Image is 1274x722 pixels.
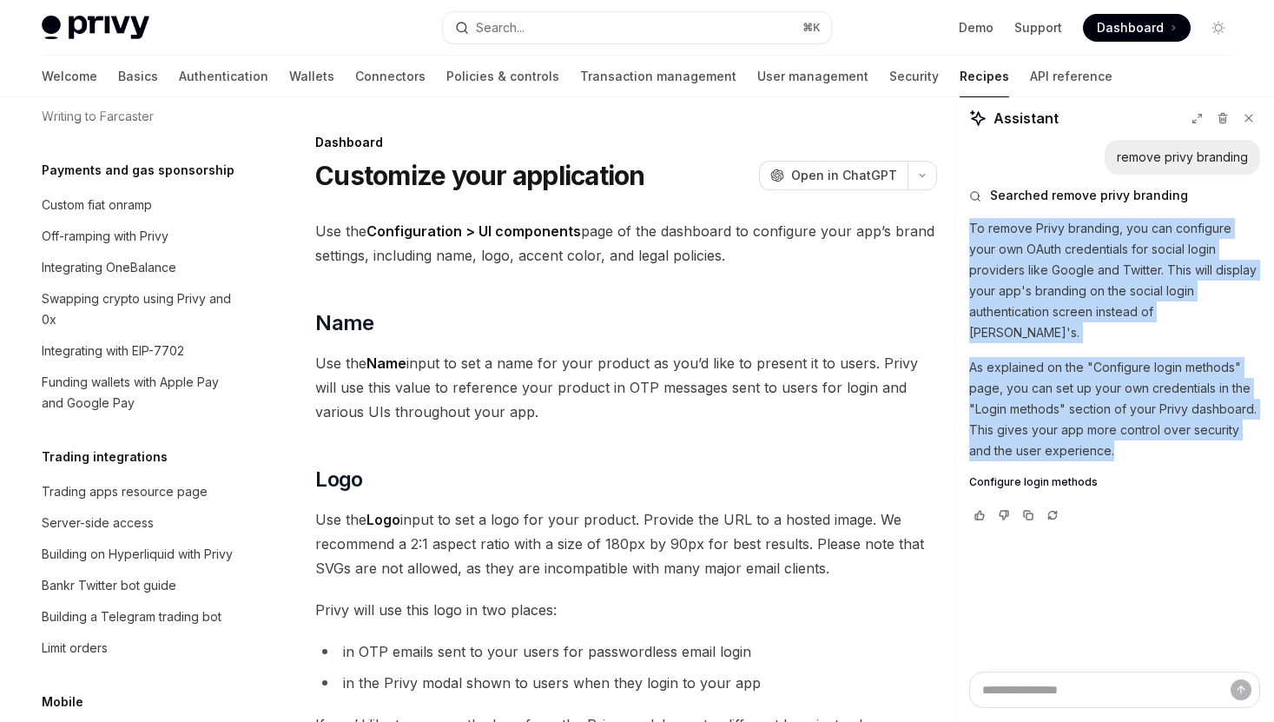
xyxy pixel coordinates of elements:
p: As explained on the "Configure login methods" page, you can set up your own credentials in the "L... [969,357,1260,461]
div: Swapping crypto using Privy and 0x [42,288,240,330]
a: Off-ramping with Privy [28,221,250,252]
div: Bankr Twitter bot guide [42,575,176,596]
a: Policies & controls [446,56,559,97]
span: Open in ChatGPT [791,167,897,184]
div: Trading apps resource page [42,481,208,502]
div: Integrating OneBalance [42,257,176,278]
div: Off-ramping with Privy [42,226,168,247]
div: remove privy branding [1117,149,1248,166]
span: ⌘ K [802,21,821,35]
span: Logo [315,466,363,493]
div: Limit orders [42,638,108,659]
h1: Customize your application [315,160,645,191]
a: Configure login methods [969,475,1260,489]
a: Bankr Twitter bot guide [28,570,250,601]
h5: Trading integrations [42,447,168,467]
a: Support [1014,19,1062,36]
span: Use the input to set a logo for your product. Provide the URL to a hosted image. We recommend a 2... [315,507,937,580]
span: Use the page of the dashboard to configure your app’s brand settings, including name, logo, accen... [315,219,937,268]
span: Dashboard [1097,19,1164,36]
a: Trading apps resource page [28,476,250,507]
li: in OTP emails sent to your users for passwordless email login [315,639,937,664]
a: Authentication [179,56,268,97]
a: Funding wallets with Apple Pay and Google Pay [28,367,250,419]
button: Toggle dark mode [1205,14,1232,42]
button: Vote that response was good [969,507,990,524]
div: Search... [476,17,525,38]
button: Send message [1231,679,1251,700]
a: Security [889,56,939,97]
h5: Mobile [42,692,83,712]
button: Copy chat response [1018,507,1039,524]
img: light logo [42,16,149,40]
a: Limit orders [28,633,250,664]
div: Funding wallets with Apple Pay and Google Pay [42,372,240,414]
a: Building on Hyperliquid with Privy [28,539,250,570]
a: Demo [959,19,993,36]
span: Searched remove privy branding [990,187,1188,204]
p: To remove Privy branding, you can configure your own OAuth credentials for social login providers... [969,218,1260,343]
a: Dashboard [1083,14,1191,42]
div: Dashboard [315,134,937,151]
button: Vote that response was not good [993,507,1014,524]
a: Welcome [42,56,97,97]
span: Use the input to set a name for your product as you’d like to present it to users. Privy will use... [315,351,937,424]
a: Connectors [355,56,426,97]
h5: Payments and gas sponsorship [42,160,234,181]
span: Name [315,309,374,337]
a: Integrating with EIP-7702 [28,335,250,367]
span: Assistant [993,108,1059,129]
a: Server-side access [28,507,250,539]
div: Server-side access [42,513,154,533]
a: Transaction management [580,56,736,97]
span: Privy will use this logo in two places: [315,598,937,622]
strong: Configuration > UI components [366,222,581,240]
button: Reload last chat [1042,507,1063,524]
textarea: Ask a question... [969,672,1260,708]
a: Wallets [289,56,334,97]
a: Basics [118,56,158,97]
div: Building on Hyperliquid with Privy [42,544,233,565]
button: Open search [443,12,830,43]
a: Swapping crypto using Privy and 0x [28,283,250,335]
a: API reference [1030,56,1112,97]
a: Building a Telegram trading bot [28,601,250,633]
span: Configure login methods [969,475,1098,489]
a: User management [757,56,868,97]
strong: Logo [366,511,400,528]
div: Integrating with EIP-7702 [42,341,184,361]
button: Open in ChatGPT [759,161,908,190]
a: Custom fiat onramp [28,189,250,221]
strong: Name [366,354,406,372]
a: Integrating OneBalance [28,252,250,283]
a: Recipes [960,56,1009,97]
div: Custom fiat onramp [42,195,152,215]
button: Searched remove privy branding [969,187,1260,204]
div: Building a Telegram trading bot [42,606,221,627]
